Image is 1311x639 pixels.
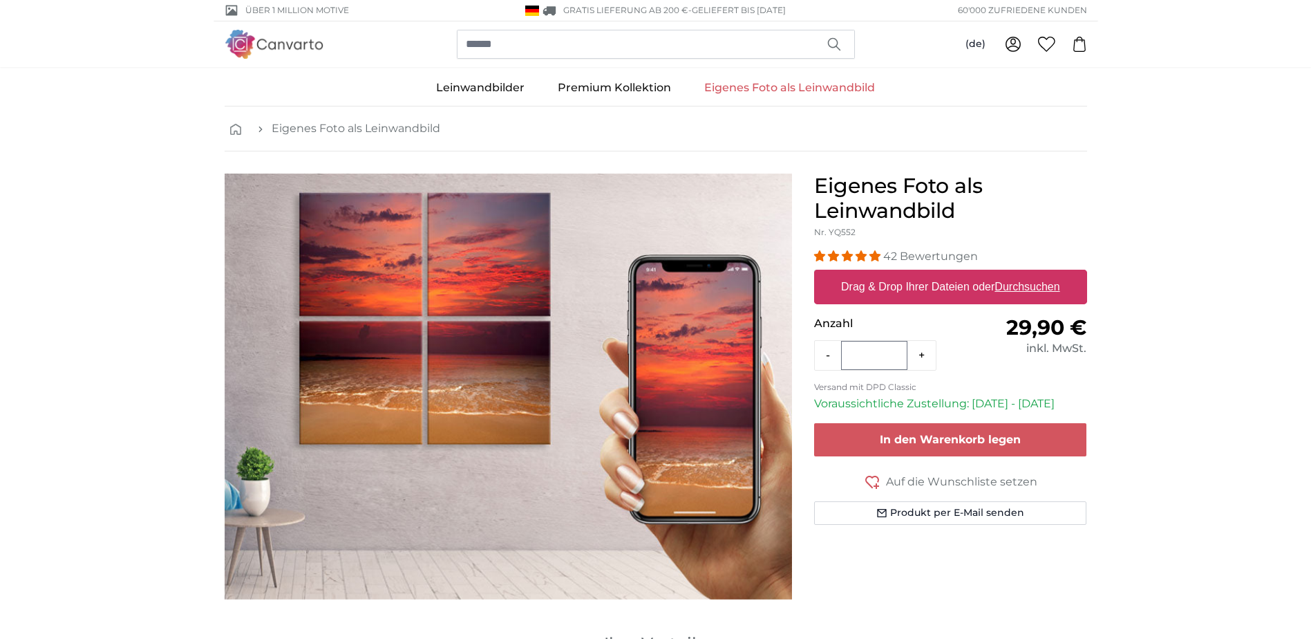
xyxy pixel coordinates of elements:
[880,433,1021,446] span: In den Warenkorb legen
[814,250,883,263] span: 4.98 stars
[563,5,688,15] span: GRATIS Lieferung ab 200 €
[814,227,856,237] span: Nr. YQ552
[994,281,1059,293] u: Durchsuchen
[814,501,1087,525] button: Produkt per E-Mail senden
[907,342,936,369] button: +
[245,4,349,17] span: Über 1 Million Motive
[541,70,688,106] a: Premium Kollektion
[814,423,1087,456] button: In den Warenkorb legen
[225,106,1087,151] nav: breadcrumbs
[883,250,978,263] span: 42 Bewertungen
[814,315,950,332] p: Anzahl
[272,120,440,137] a: Eigenes Foto als Leinwandbild
[954,32,997,57] button: (de)
[692,5,786,15] span: Geliefert bis [DATE]
[886,474,1037,490] span: Auf die Wunschliste setzen
[814,396,1087,412] p: Voraussichtliche Zustellung: [DATE] - [DATE]
[419,70,541,106] a: Leinwandbilder
[836,273,1066,301] label: Drag & Drop Ihrer Dateien oder
[1006,315,1086,340] span: 29,90 €
[225,174,792,600] div: 1 of 1
[225,174,792,600] img: personalised-canvas-print
[688,5,786,15] span: -
[814,382,1087,393] p: Versand mit DPD Classic
[814,473,1087,490] button: Auf die Wunschliste setzen
[814,174,1087,223] h1: Eigenes Foto als Leinwandbild
[815,342,841,369] button: -
[688,70,892,106] a: Eigenes Foto als Leinwandbild
[525,6,539,16] img: Deutschland
[225,30,324,58] img: Canvarto
[950,340,1086,357] div: inkl. MwSt.
[958,4,1087,17] span: 60'000 ZUFRIEDENE KUNDEN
